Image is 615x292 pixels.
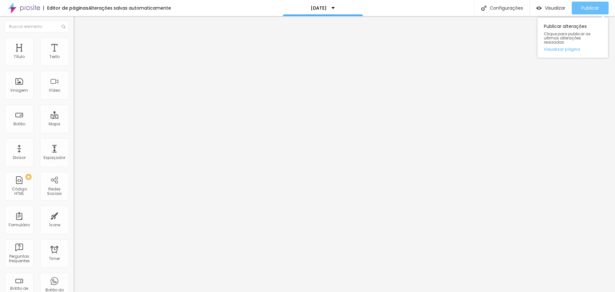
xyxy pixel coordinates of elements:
div: Editor de páginas [43,6,88,10]
div: Perguntas frequentes [6,254,32,263]
div: Ícone [49,223,60,227]
div: Texto [49,54,60,59]
div: Botão [13,122,25,126]
img: view-1.svg [536,5,542,11]
div: Redes Sociais [42,187,67,196]
div: Alterações salvas automaticamente [88,6,171,10]
span: Visualizar [545,5,565,11]
div: Código HTML [6,187,32,196]
div: Divisor [13,155,26,160]
div: Mapa [49,122,60,126]
div: Vídeo [49,88,60,93]
div: Timer [49,256,60,261]
span: Publicar [581,5,599,11]
button: Publicar [572,2,609,14]
span: Clique para publicar as ultimas alterações reaizadas [544,32,602,45]
a: Visualizar página [544,47,602,51]
div: Publicar alterações [537,18,608,58]
div: Título [14,54,25,59]
div: Imagem [11,88,28,93]
div: Espaçador [44,155,65,160]
img: Icone [61,25,65,29]
iframe: Editor [74,16,615,292]
div: Formulário [9,223,30,227]
input: Buscar elemento [5,21,69,32]
button: Visualizar [530,2,572,14]
img: Icone [481,5,487,11]
p: [DATE] [311,6,327,10]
